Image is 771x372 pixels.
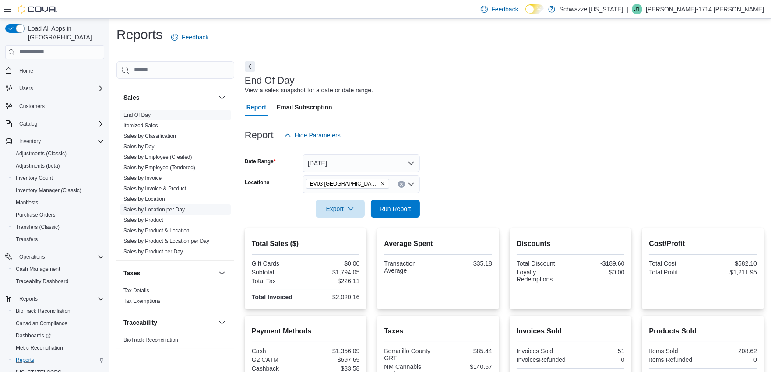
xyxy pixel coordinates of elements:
[632,4,642,14] div: Justin-1714 Sullivan
[517,269,569,283] div: Loyalty Redemptions
[123,217,163,223] a: Sales by Product
[380,181,385,186] button: Remove EV03 West Central from selection in this group
[12,222,63,232] a: Transfers (Classic)
[217,268,227,278] button: Taxes
[245,86,373,95] div: View a sales snapshot for a date or date range.
[245,158,276,165] label: Date Range
[12,343,104,353] span: Metrc Reconciliation
[16,101,48,112] a: Customers
[12,276,104,287] span: Traceabilty Dashboard
[440,260,492,267] div: $35.18
[12,185,104,196] span: Inventory Manager (Classic)
[16,224,60,231] span: Transfers (Classic)
[12,355,38,365] a: Reports
[649,239,757,249] h2: Cost/Profit
[245,75,295,86] h3: End Of Day
[123,133,176,139] a: Sales by Classification
[705,347,757,354] div: 208.62
[25,24,104,42] span: Load All Apps in [GEOGRAPHIC_DATA]
[123,164,195,171] span: Sales by Employee (Tendered)
[123,112,151,119] span: End Of Day
[168,28,212,46] a: Feedback
[9,275,108,288] button: Traceabilty Dashboard
[307,269,359,276] div: $1,794.05
[705,269,757,276] div: $1,211.95
[12,234,41,245] a: Transfers
[123,238,209,244] a: Sales by Product & Location per Day
[19,85,33,92] span: Users
[560,4,623,14] p: Schwazze [US_STATE]
[123,318,157,327] h3: Traceability
[116,335,234,349] div: Traceability
[12,264,63,274] a: Cash Management
[123,154,192,160] a: Sales by Employee (Created)
[646,4,764,14] p: [PERSON_NAME]-1714 [PERSON_NAME]
[306,179,389,189] span: EV03 West Central
[123,269,215,277] button: Taxes
[16,150,67,157] span: Adjustments (Classic)
[116,285,234,310] div: Taxes
[123,93,215,102] button: Sales
[217,92,227,103] button: Sales
[12,264,104,274] span: Cash Management
[16,187,81,194] span: Inventory Manager (Classic)
[12,330,54,341] a: Dashboards
[123,248,183,255] span: Sales by Product per Day
[12,173,104,183] span: Inventory Count
[16,162,60,169] span: Adjustments (beta)
[245,61,255,72] button: Next
[123,228,190,234] a: Sales by Product & Location
[252,260,304,267] div: Gift Cards
[16,83,104,94] span: Users
[9,263,108,275] button: Cash Management
[9,209,108,221] button: Purchase Orders
[123,298,161,304] a: Tax Exemptions
[398,181,405,188] button: Clear input
[310,179,378,188] span: EV03 [GEOGRAPHIC_DATA]
[572,347,624,354] div: 51
[517,347,569,354] div: Invoices Sold
[16,278,68,285] span: Traceabilty Dashboard
[12,185,85,196] a: Inventory Manager (Classic)
[123,123,158,129] a: Itemized Sales
[705,260,757,267] div: $582.10
[123,196,165,203] span: Sales by Location
[16,294,41,304] button: Reports
[245,130,274,140] h3: Report
[123,287,149,294] span: Tax Details
[9,160,108,172] button: Adjustments (beta)
[525,4,544,14] input: Dark Mode
[123,249,183,255] a: Sales by Product per Day
[123,165,195,171] a: Sales by Employee (Tendered)
[2,82,108,95] button: Users
[16,136,104,147] span: Inventory
[252,347,304,354] div: Cash
[16,65,104,76] span: Home
[123,175,162,182] span: Sales by Invoice
[517,239,625,249] h2: Discounts
[16,357,34,364] span: Reports
[371,200,420,218] button: Run Report
[634,4,640,14] span: J1
[649,260,701,267] div: Total Cost
[16,266,60,273] span: Cash Management
[384,347,436,361] div: Bernalillo County GRT
[440,363,492,370] div: $140.67
[12,318,104,329] span: Canadian Compliance
[9,147,108,160] button: Adjustments (Classic)
[16,211,56,218] span: Purchase Orders
[16,119,104,129] span: Catalog
[16,252,49,262] button: Operations
[12,276,72,287] a: Traceabilty Dashboard
[12,148,70,159] a: Adjustments (Classic)
[123,144,155,150] a: Sales by Day
[252,294,292,301] strong: Total Invoiced
[116,26,162,43] h1: Reports
[281,126,344,144] button: Hide Parameters
[2,135,108,147] button: Inventory
[217,317,227,328] button: Traceability
[19,253,45,260] span: Operations
[2,64,108,77] button: Home
[16,83,36,94] button: Users
[123,112,151,118] a: End Of Day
